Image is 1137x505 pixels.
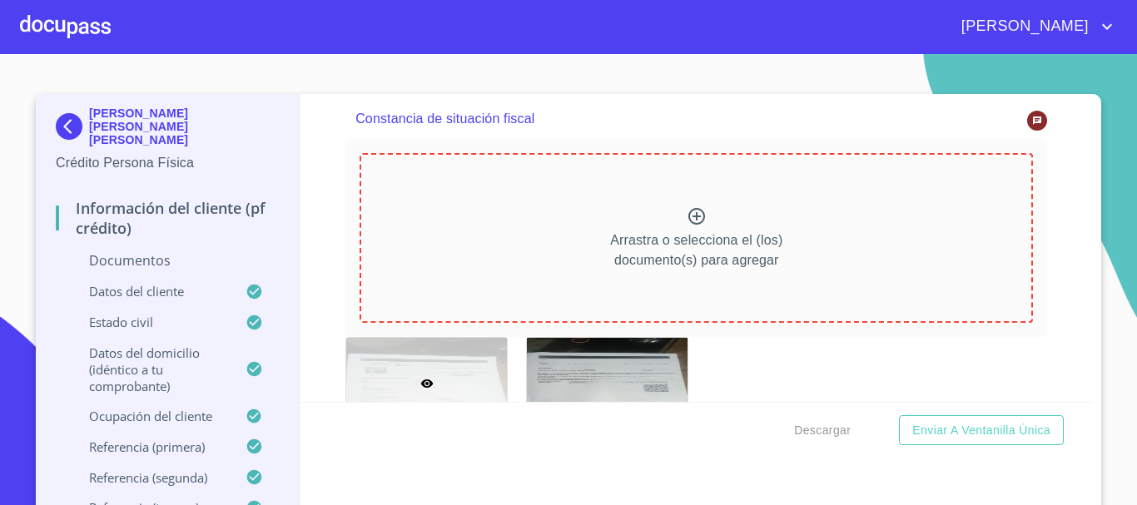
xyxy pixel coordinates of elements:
[56,106,280,153] div: [PERSON_NAME] [PERSON_NAME] [PERSON_NAME]
[56,113,89,140] img: Docupass spot blue
[527,338,688,428] img: Constancia de situación fiscal
[89,106,280,146] p: [PERSON_NAME] [PERSON_NAME] [PERSON_NAME]
[56,153,280,173] p: Crédito Persona Física
[56,344,246,394] p: Datos del domicilio (idéntico a tu comprobante)
[355,109,969,129] p: Constancia de situación fiscal
[56,283,246,300] p: Datos del cliente
[787,415,857,446] button: Descargar
[899,415,1064,446] button: Enviar a Ventanilla única
[949,13,1097,40] span: [PERSON_NAME]
[56,469,246,486] p: Referencia (segunda)
[56,438,246,455] p: Referencia (primera)
[56,251,280,270] p: Documentos
[56,314,246,330] p: Estado Civil
[794,420,851,441] span: Descargar
[949,13,1117,40] button: account of current user
[912,420,1050,441] span: Enviar a Ventanilla única
[56,198,280,238] p: Información del cliente (PF crédito)
[610,230,782,270] p: Arrastra o selecciona el (los) documento(s) para agregar
[56,408,246,424] p: Ocupación del Cliente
